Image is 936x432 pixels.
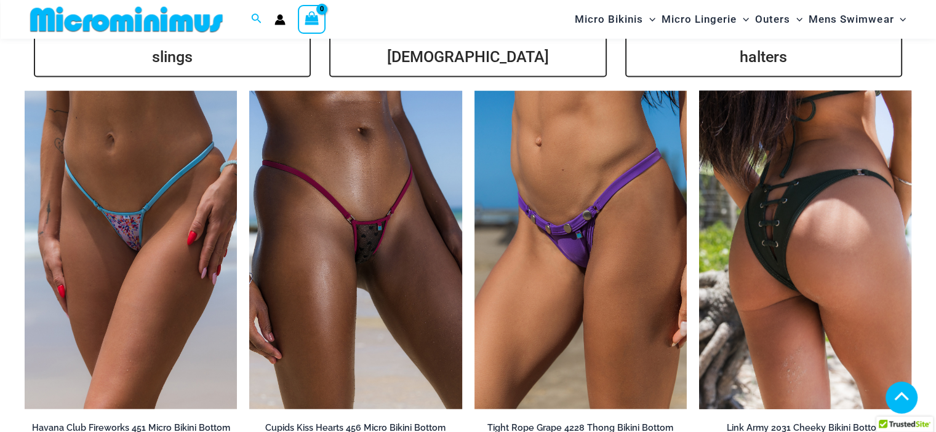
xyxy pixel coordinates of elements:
[25,91,237,409] a: Havana Club Fireworks 451 MicroHavana Club Fireworks 312 Tri Top 451 Thong 02Havana Club Firework...
[755,4,790,35] span: Outers
[274,14,286,25] a: Account icon link
[25,6,228,33] img: MM SHOP LOGO FLAT
[699,91,911,409] a: Link Army 2031 Cheeky 01Link Army 2031 Cheeky 02Link Army 2031 Cheeky 02
[575,4,643,35] span: Micro Bikinis
[662,4,737,35] span: Micro Lingerie
[737,4,749,35] span: Menu Toggle
[752,4,806,35] a: OutersMenu ToggleMenu Toggle
[806,4,909,35] a: Mens SwimwearMenu ToggleMenu Toggle
[25,91,237,409] img: Havana Club Fireworks 451 Micro
[894,4,906,35] span: Menu Toggle
[249,91,462,409] img: Cupids Kiss Hearts 456 Micro 01
[34,36,311,77] a: slings
[809,4,894,35] span: Mens Swimwear
[329,36,606,77] a: [DEMOGRAPHIC_DATA]
[249,91,462,409] a: Cupids Kiss Hearts 456 Micro 01Cupids Kiss Hearts 323 Underwire Top 456 Micro 06Cupids Kiss Heart...
[251,12,262,27] a: Search icon link
[643,4,655,35] span: Menu Toggle
[474,91,687,409] img: Tight Rope Grape 4228 Thong Bottom 01
[790,4,802,35] span: Menu Toggle
[570,2,911,37] nav: Site Navigation
[699,91,911,409] img: Link Army 2031 Cheeky 02
[298,5,326,33] a: View Shopping Cart, empty
[658,4,752,35] a: Micro LingerieMenu ToggleMenu Toggle
[474,91,687,409] a: Tight Rope Grape 4228 Thong Bottom 01Tight Rope Grape 4228 Thong Bottom 02Tight Rope Grape 4228 T...
[625,36,902,77] a: halters
[572,4,658,35] a: Micro BikinisMenu ToggleMenu Toggle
